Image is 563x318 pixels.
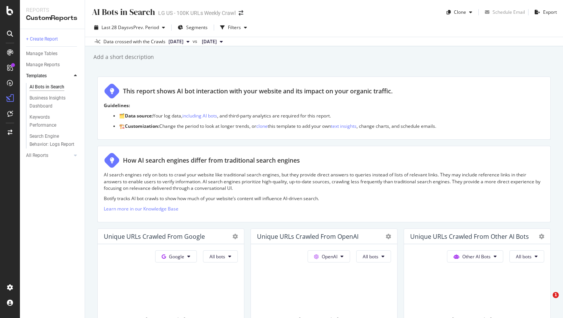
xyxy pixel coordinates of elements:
div: CustomReports [26,14,79,23]
a: All Reports [26,152,72,160]
div: AI Bots in Search [29,83,64,91]
button: Last 28 DaysvsPrev. Period [91,21,168,34]
div: Business Insights Dashboard [29,94,74,110]
button: [DATE] [199,37,226,46]
div: All Reports [26,152,48,160]
a: AI Bots in Search [29,83,79,91]
div: Keywords Performance [29,113,72,129]
div: Unique URLs Crawled from OpenAI [257,233,358,240]
a: clone [256,123,268,129]
a: Business Insights Dashboard [29,94,79,110]
span: Google [169,253,184,260]
div: Schedule Email [493,9,525,15]
div: How AI search engines differ from traditional search enginesAI search engines rely on bots to cra... [97,146,551,222]
span: All bots [209,253,225,260]
button: Segments [175,21,211,34]
strong: Data source: [125,113,153,119]
button: OpenAI [308,250,350,263]
p: 🏗️ Change the period to look at longer trends, or this template to add your own , change charts, ... [119,123,544,129]
span: 2025 Aug. 24th [169,38,183,45]
a: + Create Report [26,35,79,43]
p: AI search engines rely on bots to crawl your website like traditional search engines, but they pr... [104,171,544,191]
span: vs Prev. Period [129,24,159,31]
div: This report shows AI bot interaction with your website and its impact on your organic traffic.Gui... [97,77,551,140]
div: LG US - 100K URLs Weekly Crawl [158,9,236,17]
div: Manage Tables [26,50,57,58]
div: Manage Reports [26,61,60,69]
a: text insights [331,123,357,129]
a: Manage Tables [26,50,79,58]
span: vs [193,38,199,45]
span: All bots [516,253,532,260]
span: Last 28 Days [101,24,129,31]
span: All bots [363,253,378,260]
a: Templates [26,72,72,80]
button: Schedule Email [482,6,525,18]
div: + Create Report [26,35,58,43]
span: OpenAI [322,253,337,260]
button: All bots [203,250,238,263]
div: Clone [454,9,466,15]
span: 2025 Jul. 27th [202,38,217,45]
button: All bots [356,250,391,263]
iframe: Intercom live chat [537,292,555,310]
p: 🗂️ Your log data, , and third-party analytics are required for this report. [119,113,544,119]
div: AI Bots in Search [91,6,155,18]
div: Data crossed with the Crawls [103,38,165,45]
button: Google [155,250,197,263]
a: Manage Reports [26,61,79,69]
div: arrow-right-arrow-left [239,10,243,16]
a: Learn more in our Knowledge Base [104,205,178,212]
p: Botify tracks AI bot crawls to show how much of your website’s content will influence AI-driven s... [104,195,544,202]
button: Other AI Bots [447,250,503,263]
button: Clone [444,6,475,18]
div: How AI search engines differ from traditional search engines [123,156,300,165]
div: Unique URLs Crawled from Other AI Bots [410,233,529,240]
div: Search Engine Behavior: Logs Report [29,132,75,148]
div: This report shows AI bot interaction with your website and its impact on your organic traffic. [123,87,393,96]
button: [DATE] [165,37,193,46]
strong: Customization: [125,123,159,129]
span: 1 [553,292,559,298]
button: All bots [509,250,544,263]
div: Filters [228,24,241,31]
a: including AI bots [182,113,217,119]
button: Export [532,6,557,18]
strong: Guidelines: [104,102,130,109]
div: Reports [26,6,79,14]
a: Keywords Performance [29,113,79,129]
button: Filters [217,21,250,34]
span: Other AI Bots [462,253,491,260]
div: Add a short description [93,53,154,61]
a: Search Engine Behavior: Logs Report [29,132,79,148]
div: Export [543,9,557,15]
div: Templates [26,72,47,80]
div: Unique URLs Crawled from Google [104,233,205,240]
span: Segments [186,24,208,31]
